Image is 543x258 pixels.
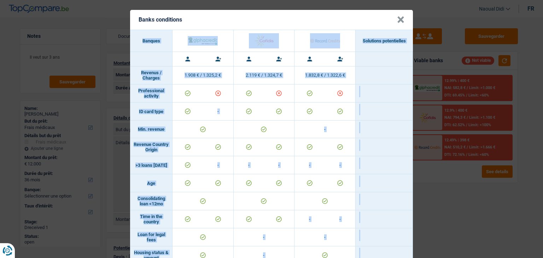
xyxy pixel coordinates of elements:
td: ID card type [130,102,173,121]
th: Solutions potentielles [356,30,413,52]
td: - [325,156,355,174]
td: - [325,210,355,228]
td: Min. revenue [130,121,173,138]
td: - [234,156,264,174]
td: - [294,228,356,246]
img: Record Credits [310,33,340,48]
th: Banques [130,30,173,52]
button: Close [397,16,404,23]
td: - [234,228,295,246]
td: Time in the country [130,210,173,228]
td: - [264,156,294,174]
td: Loan for legal fees [130,228,173,246]
td: - [294,156,325,174]
td: 1.832,8 € / 1.322,6 € [294,66,356,84]
img: AlphaCredit [188,36,218,45]
img: Cofidis [249,33,279,48]
td: 1.908 € / 1.325,2 € [173,66,234,84]
td: Consolidating loan <12mo [130,192,173,210]
td: - [203,156,233,174]
td: - [294,210,325,228]
td: Age [130,174,173,192]
td: Professional activity [130,84,173,102]
td: >3 loans [DATE] [130,156,173,174]
td: Revenus / Charges [130,66,173,84]
td: - [203,102,233,120]
td: Revenue Country Origin [130,138,173,156]
td: - [294,121,356,138]
h5: Banks conditions [139,16,182,23]
td: 2.119 € / 1.324,7 € [234,66,295,84]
